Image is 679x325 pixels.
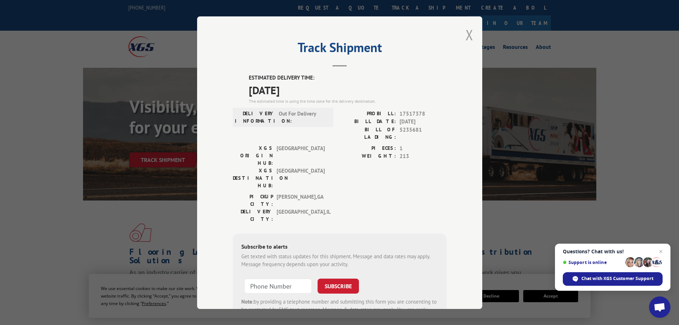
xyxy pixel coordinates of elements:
label: PICKUP CITY: [233,193,273,208]
input: Phone Number [244,278,312,293]
span: Close chat [657,247,665,256]
h2: Track Shipment [233,42,447,56]
label: XGS DESTINATION HUB: [233,167,273,189]
label: PIECES: [340,144,396,152]
span: Questions? Chat with us! [563,249,663,254]
label: WEIGHT: [340,152,396,161]
span: Chat with XGS Customer Support [581,275,653,282]
div: Subscribe to alerts [241,242,438,252]
span: [GEOGRAPHIC_DATA] [277,144,325,167]
div: Chat with XGS Customer Support [563,272,663,286]
label: ESTIMATED DELIVERY TIME: [249,74,447,82]
span: [DATE] [249,82,447,98]
label: PROBILL: [340,110,396,118]
span: 5235681 [400,126,447,141]
div: Get texted with status updates for this shipment. Message and data rates may apply. Message frequ... [241,252,438,268]
label: DELIVERY CITY: [233,208,273,223]
span: [DATE] [400,118,447,126]
div: by providing a telephone number and submitting this form you are consenting to be contacted by SM... [241,298,438,322]
span: [GEOGRAPHIC_DATA] [277,167,325,189]
label: DELIVERY INFORMATION: [235,110,275,125]
label: BILL DATE: [340,118,396,126]
span: 1 [400,144,447,152]
label: BILL OF LADING: [340,126,396,141]
strong: Note: [241,298,254,305]
button: Close modal [465,25,473,44]
span: Support is online [563,260,623,265]
span: 213 [400,152,447,161]
span: [PERSON_NAME] , GA [277,193,325,208]
span: Out For Delivery [279,110,327,125]
div: Open chat [649,296,670,318]
span: [GEOGRAPHIC_DATA] , IL [277,208,325,223]
label: XGS ORIGIN HUB: [233,144,273,167]
button: SUBSCRIBE [318,278,359,293]
div: The estimated time is using the time zone for the delivery destination. [249,98,447,104]
span: 17517378 [400,110,447,118]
